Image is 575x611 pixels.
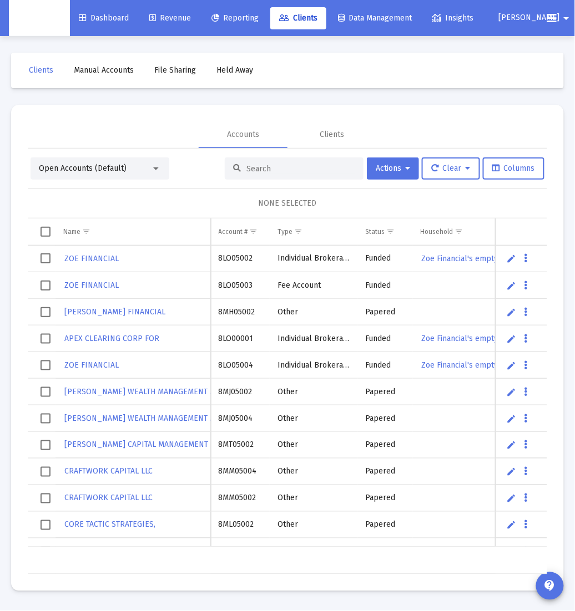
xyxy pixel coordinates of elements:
[63,543,157,559] a: CORE TACTIC STRATEGIES,
[64,493,153,503] span: CRAFTWORK CAPITAL LLC
[70,7,138,29] a: Dashboard
[82,227,90,236] span: Show filter options for column 'Name'
[41,360,51,370] div: Select row
[41,227,51,237] div: Select all
[320,129,344,140] div: Clients
[211,272,270,299] td: 8LO05003
[507,253,517,263] a: Edit
[41,493,51,503] div: Select row
[278,227,292,236] div: Type
[507,281,517,291] a: Edit
[41,547,51,557] div: Select row
[270,352,358,379] td: Individual Brokerage
[64,520,155,529] span: CORE TACTIC STRATEGIES,
[211,459,270,485] td: 8MM05004
[421,330,500,347] a: Zoe Financial's empty
[64,254,119,263] span: ZOE FINANCIAL
[56,218,211,245] td: Column Name
[63,410,226,426] a: [PERSON_NAME] WEALTH MANAGEMENT AND
[65,59,143,82] a: Manual Accounts
[507,520,517,530] a: Edit
[422,334,498,343] span: Zoe Financial's empty
[41,253,51,263] div: Select row
[64,281,119,290] span: ZOE FINANCIAL
[145,59,205,82] a: File Sharing
[211,432,270,459] td: 8MT05002
[270,218,358,245] td: Column Type
[543,579,557,593] mat-icon: contact_support
[507,334,517,344] a: Edit
[63,437,209,453] a: [PERSON_NAME] CAPITAL MANAGEMENT
[63,227,80,236] div: Name
[211,299,270,325] td: 8MH05002
[507,440,517,450] a: Edit
[64,334,159,343] span: APEX CLEARING CORP FOR
[64,360,119,370] span: ZOE FINANCIAL
[413,218,509,245] td: Column Household
[366,386,405,398] div: Papered
[208,59,262,82] a: Held Away
[421,227,453,236] div: Household
[20,59,62,82] a: Clients
[560,7,573,29] mat-icon: arrow_drop_down
[422,360,498,370] span: Zoe Financial's empty
[270,299,358,325] td: Other
[41,387,51,397] div: Select row
[41,307,51,317] div: Select row
[423,7,483,29] a: Insights
[64,440,208,450] span: [PERSON_NAME] CAPITAL MANAGEMENT
[270,246,358,272] td: Individual Brokerage
[499,13,560,23] span: [PERSON_NAME]
[41,440,51,450] div: Select row
[28,218,547,574] div: Data grid
[338,13,412,23] span: Data Management
[17,7,62,29] img: Dashboard
[507,547,517,557] a: Edit
[366,253,405,264] div: Funded
[74,65,134,75] span: Manual Accounts
[211,13,259,23] span: Reporting
[270,459,358,485] td: Other
[79,13,129,23] span: Dashboard
[63,357,120,373] a: ZOE FINANCIAL
[211,325,270,352] td: 8LO00001
[250,227,258,236] span: Show filter options for column 'Account #'
[246,164,355,174] input: Search
[422,254,498,263] span: Zoe Financial's empty
[29,65,53,75] span: Clients
[366,440,405,451] div: Papered
[366,360,405,371] div: Funded
[366,413,405,424] div: Papered
[366,546,405,557] div: Papered
[270,538,358,565] td: Other
[41,520,51,530] div: Select row
[270,325,358,352] td: Individual Brokerage
[366,466,405,477] div: Papered
[507,360,517,370] a: Edit
[270,485,358,512] td: Other
[63,304,167,320] a: [PERSON_NAME] FINANCIAL
[366,333,405,344] div: Funded
[154,65,196,75] span: File Sharing
[149,13,191,23] span: Revenue
[211,485,270,512] td: 8MM05002
[492,164,535,173] span: Columns
[64,307,165,317] span: [PERSON_NAME] FINANCIAL
[329,7,421,29] a: Data Management
[358,218,413,245] td: Column Status
[486,7,538,29] button: [PERSON_NAME]
[366,493,405,504] div: Papered
[367,157,419,180] button: Actions
[279,13,317,23] span: Clients
[211,512,270,538] td: 8ML05002
[270,379,358,405] td: Other
[63,517,157,533] a: CORE TACTIC STRATEGIES,
[455,227,463,236] span: Show filter options for column 'Household'
[294,227,302,236] span: Show filter options for column 'Type'
[41,281,51,291] div: Select row
[432,13,474,23] span: Insights
[39,164,127,173] span: Open Accounts (Default)
[140,7,200,29] a: Revenue
[63,384,226,400] a: [PERSON_NAME] WEALTH MANAGEMENT AND
[421,251,500,267] a: Zoe Financial's empty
